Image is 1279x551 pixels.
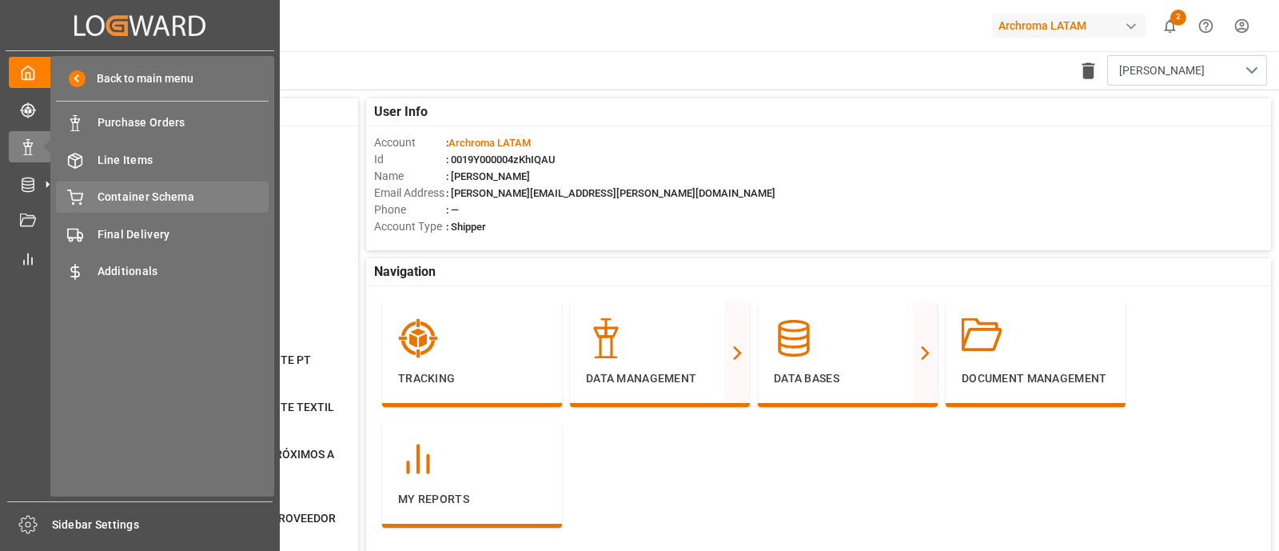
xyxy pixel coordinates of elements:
button: show 2 new notifications [1152,8,1188,44]
p: Data Bases [774,370,922,387]
span: Name [374,168,446,185]
button: Archroma LATAM [992,10,1152,41]
span: : [PERSON_NAME][EMAIL_ADDRESS][PERSON_NAME][DOMAIN_NAME] [446,187,775,199]
span: Account [374,134,446,151]
a: My Reports [9,242,271,274]
p: My Reports [398,491,546,508]
span: Container Schema [98,189,269,206]
span: Archroma LATAM [448,137,531,149]
span: Phone [374,202,446,218]
span: : — [446,204,459,216]
span: [PERSON_NAME] [1119,62,1205,79]
p: Data Management [586,370,734,387]
span: Final Delivery [98,226,269,243]
span: Additionals [98,263,269,280]
span: : [446,137,531,149]
a: Container Schema [56,182,269,213]
a: Additionals [56,256,269,287]
a: Document Management [9,206,271,237]
a: Tracking [9,94,271,125]
a: Final Delivery [56,218,269,250]
button: open menu [1107,55,1267,86]
span: Line Items [98,152,269,169]
button: Help Center [1188,8,1224,44]
span: Id [374,151,446,168]
span: Navigation [374,262,436,281]
span: Account Type [374,218,446,235]
span: Purchase Orders [98,114,269,131]
p: Document Management [962,370,1110,387]
div: Archroma LATAM [992,14,1146,38]
span: Back to main menu [86,70,193,87]
span: : [PERSON_NAME] [446,170,530,182]
span: User Info [374,102,428,122]
span: Email Address [374,185,446,202]
span: : Shipper [446,221,486,233]
a: Purchase Orders [56,107,269,138]
span: Sidebar Settings [52,517,273,533]
a: Line Items [56,144,269,175]
span: : 0019Y000004zKhIQAU [446,154,556,166]
span: 2 [1170,10,1186,26]
p: Tracking [398,370,546,387]
a: My Cockpit [9,57,271,88]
